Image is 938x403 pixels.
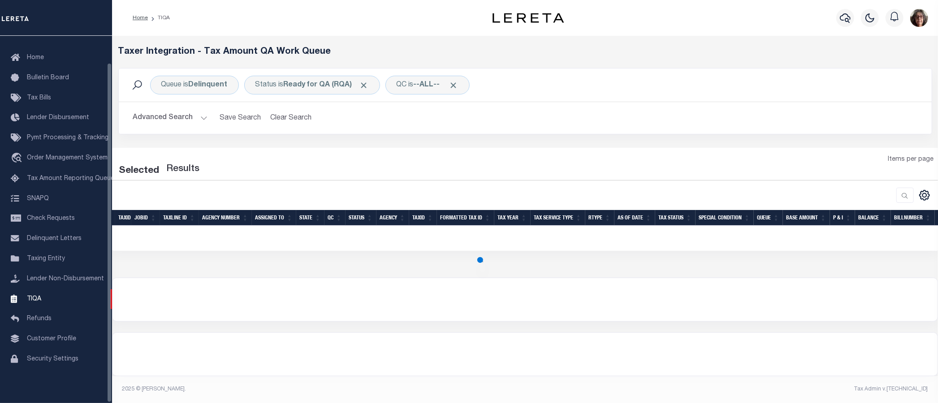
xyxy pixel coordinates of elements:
[167,162,200,176] label: Results
[27,195,49,201] span: SNAPQ
[27,115,89,121] span: Lender Disbursement
[27,336,76,342] span: Customer Profile
[385,76,470,94] div: Click to Edit
[133,15,148,21] a: Home
[27,215,75,222] span: Check Requests
[27,55,44,61] span: Home
[148,14,170,22] li: TIQA
[324,210,346,226] th: QC
[531,210,585,226] th: Tax Service Type
[252,210,296,226] th: Assigned To
[27,296,41,302] span: TIQA
[27,356,78,362] span: Security Settings
[119,164,160,178] div: Selected
[244,76,380,94] div: Click to Edit
[783,210,830,226] th: Base amount
[359,81,369,90] span: Click to Remove
[11,153,25,164] i: travel_explore
[267,109,316,127] button: Clear Search
[133,109,207,127] button: Advanced Search
[409,210,437,226] th: TaxID
[493,13,564,23] img: logo-dark.svg
[116,385,525,393] div: 2025 © [PERSON_NAME].
[27,155,108,161] span: Order Management System
[346,210,376,226] th: Status
[131,210,160,226] th: JobID
[532,385,928,393] div: Tax Admin v.[TECHNICAL_ID]
[27,236,82,242] span: Delinquent Letters
[696,210,754,226] th: Special Condition
[215,109,267,127] button: Save Search
[199,210,252,226] th: Agency Number
[150,76,239,94] div: Click to Edit
[160,210,199,226] th: TaxLine ID
[655,210,696,226] th: Tax Status
[830,210,855,226] th: P & I
[296,210,324,226] th: State
[27,135,108,141] span: Pymt Processing & Tracking
[614,210,655,226] th: As Of Date
[585,210,614,226] th: RType
[888,155,934,165] span: Items per page
[189,81,228,89] b: Delinquent
[27,316,52,322] span: Refunds
[27,176,114,182] span: Tax Amount Reporting Queue
[27,276,104,282] span: Lender Non-Disbursement
[27,95,51,101] span: Tax Bills
[437,210,494,226] th: Formatted Tax ID
[414,81,440,89] b: --ALL--
[891,210,935,226] th: BillNumber
[376,210,409,226] th: Agency
[115,210,131,226] th: TaxID
[449,81,458,90] span: Click to Remove
[27,75,69,81] span: Bulletin Board
[27,256,65,262] span: Taxing Entity
[118,47,932,57] h5: Taxer Integration - Tax Amount QA Work Queue
[284,81,369,89] b: Ready for QA (RQA)
[855,210,891,226] th: Balance
[754,210,783,226] th: Queue
[494,210,531,226] th: Tax Year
